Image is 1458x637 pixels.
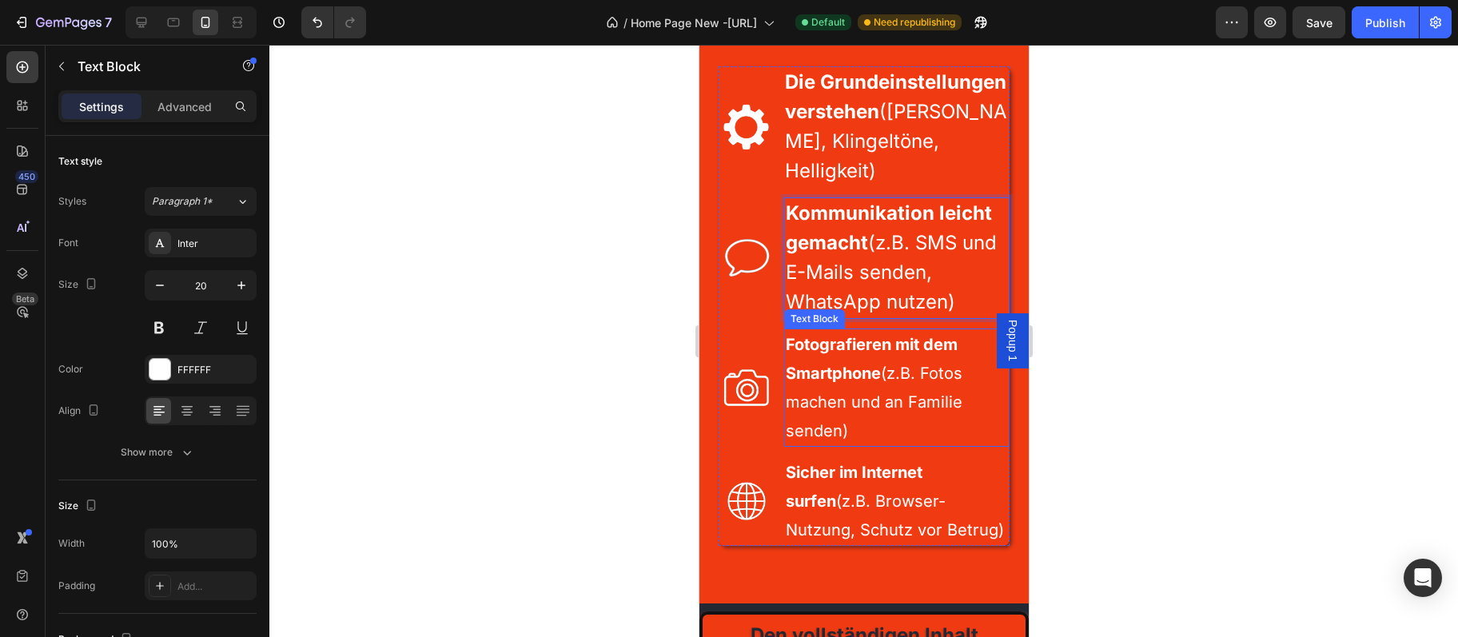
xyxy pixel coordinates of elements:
[623,14,627,31] span: /
[58,194,86,209] div: Styles
[874,15,955,30] span: Need republishing
[58,536,85,551] div: Width
[58,236,78,250] div: Font
[79,98,124,115] p: Settings
[157,98,212,115] p: Advanced
[1404,559,1442,597] div: Open Intercom Messenger
[121,444,195,460] div: Show more
[105,13,112,32] p: 7
[177,237,253,251] div: Inter
[177,579,253,594] div: Add...
[12,293,38,305] div: Beta
[58,579,95,593] div: Padding
[811,15,845,30] span: Default
[1293,6,1345,38] button: Save
[58,400,103,422] div: Align
[1352,6,1419,38] button: Publish
[145,529,256,558] input: Auto
[15,170,38,183] div: 450
[58,438,257,467] button: Show more
[145,187,257,216] button: Paragraph 1*
[6,6,119,38] button: 7
[301,6,366,38] div: Undo/Redo
[58,154,102,169] div: Text style
[631,14,757,31] span: Home Page New -[URL]
[1306,16,1333,30] span: Save
[177,363,253,377] div: FFFFFF
[699,45,1029,637] iframe: Design area
[58,274,101,296] div: Size
[1365,14,1405,31] div: Publish
[51,579,279,631] strong: Den vollständigen Inhalt ansehen
[58,362,83,376] div: Color
[152,194,213,209] span: Paragraph 1*
[78,57,213,76] p: Text Block
[58,496,101,517] div: Size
